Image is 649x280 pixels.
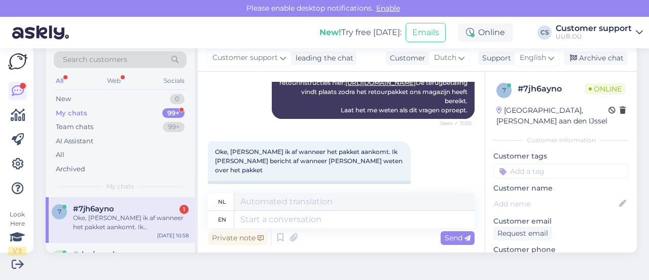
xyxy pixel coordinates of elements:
[179,205,189,214] div: 1
[208,231,268,245] div: Private note
[493,183,629,194] p: Customer name
[73,204,114,213] span: #7jh6ayno
[212,52,278,64] span: Customer support
[157,232,189,239] div: [DATE] 10:58
[493,244,629,255] p: Customer phone
[556,24,632,33] div: Customer support
[106,182,134,191] span: My chats
[8,53,27,70] img: Askly Logo
[170,94,185,104] div: 0
[537,25,552,40] div: CS
[493,164,629,179] input: Add a tag
[56,150,64,160] div: All
[556,33,632,41] div: UUR OÜ
[162,74,187,87] div: Socials
[162,108,185,118] div: 99+
[520,52,546,64] span: English
[319,26,402,39] div: Try free [DATE]:
[105,74,123,87] div: Web
[218,211,226,228] div: en
[56,94,71,104] div: New
[493,151,629,162] p: Customer tags
[63,54,127,65] span: Search customers
[163,122,185,132] div: 99+
[56,122,93,132] div: Team chats
[496,105,608,127] div: [GEOGRAPHIC_DATA], [PERSON_NAME] aan den IJssel
[73,250,118,259] span: #dspigamk
[585,83,626,95] span: Online
[386,53,425,64] div: Customer
[208,181,411,207] div: Okay, then I'll wait and see when the package arrives. I'll wait to hear from you when you know m...
[345,79,416,86] a: [URL][DOMAIN_NAME]
[564,51,628,65] div: Archive chat
[518,83,585,95] div: # 7jh6ayno
[406,23,446,42] button: Emails
[502,86,506,94] span: 7
[73,213,189,232] div: Oke, [PERSON_NAME] ik af wanneer het pakket aankomt. Ik [PERSON_NAME] bericht af wanneer [PERSON_...
[8,246,26,256] div: 1 / 3
[434,119,472,127] span: Seen ✓ 11:02
[445,233,471,242] span: Send
[493,136,629,145] div: Customer information
[493,216,629,227] p: Customer email
[478,53,511,64] div: Support
[54,74,65,87] div: All
[8,210,26,256] div: Look Here
[56,108,87,118] div: My chats
[319,27,341,37] b: New!
[458,23,513,42] div: Online
[218,193,226,210] div: nl
[292,53,353,64] div: leading the chat
[56,136,93,146] div: AI Assistant
[215,148,404,174] span: Oke, [PERSON_NAME] ik af wanneer het pakket aankomt. Ik [PERSON_NAME] bericht af wanneer [PERSON_...
[58,208,61,215] span: 7
[493,227,552,240] div: Request email
[556,24,643,41] a: Customer supportUUR OÜ
[494,198,617,209] input: Add name
[434,52,456,64] span: Dutch
[373,4,403,13] span: Enable
[56,164,85,174] div: Archived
